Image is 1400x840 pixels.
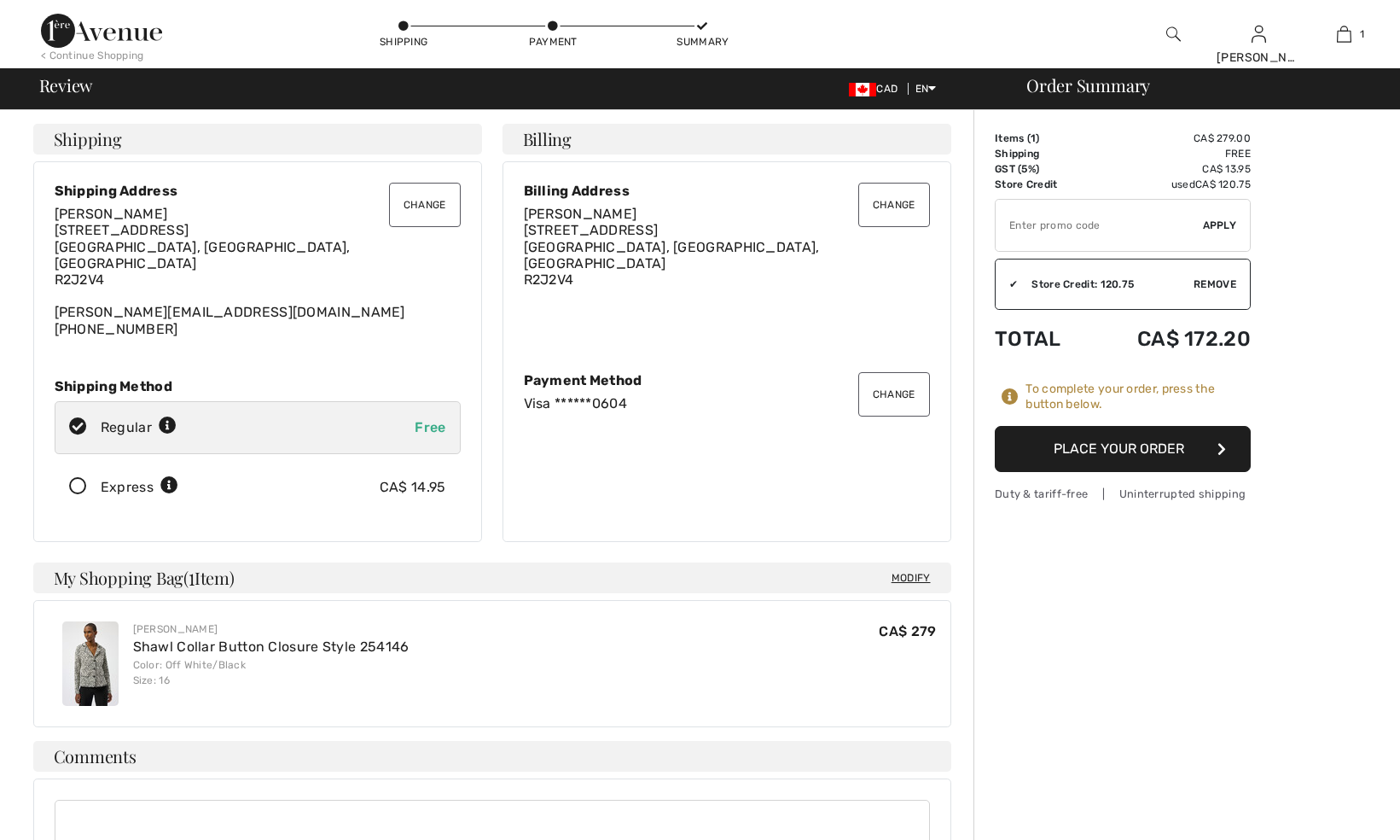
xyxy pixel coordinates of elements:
[995,426,1251,472] button: Place Your Order
[995,310,1089,368] td: Total
[1089,131,1251,146] td: CA$ 279.00
[995,161,1089,177] td: GST (5%)
[1337,24,1351,44] img: My Bag
[523,131,572,148] span: Billing
[1031,132,1036,144] span: 1
[133,639,410,655] a: Shawl Collar Button Closure Style 254146
[527,34,578,50] div: Payment
[55,206,461,337] div: [PERSON_NAME][EMAIL_ADDRESS][DOMAIN_NAME] [PHONE_NUMBER]
[524,183,930,199] div: Billing Address
[996,200,1203,251] input: Promo code
[1203,218,1237,233] span: Apply
[39,77,93,94] span: Review
[995,486,1251,502] div: Duty & tariff-free | Uninterrupted shipping
[1089,310,1251,368] td: CA$ 172.20
[33,563,951,593] h4: My Shopping Bag
[389,183,461,227] button: Change
[62,621,119,706] img: Shawl Collar Button Closure Style 254146
[849,83,876,96] img: Canadian Dollar
[858,183,930,227] button: Change
[1006,77,1390,94] div: Order Summary
[892,569,931,586] span: Modify
[101,477,178,498] div: Express
[415,419,445,435] span: Free
[33,741,951,772] h4: Comments
[1025,382,1251,412] div: To complete your order, press the button below.
[1194,277,1236,292] span: Remove
[1089,161,1251,177] td: CA$ 13.95
[55,183,461,199] div: Shipping Address
[1252,24,1266,44] img: My Info
[1166,24,1181,44] img: search the website
[677,34,728,50] div: Summary
[858,372,930,417] button: Change
[524,206,637,222] span: [PERSON_NAME]
[524,222,820,288] span: [STREET_ADDRESS] [GEOGRAPHIC_DATA], [GEOGRAPHIC_DATA], [GEOGRAPHIC_DATA] R2J2V4
[879,623,936,639] span: CA$ 279
[995,131,1089,146] td: Items ( )
[55,206,168,222] span: [PERSON_NAME]
[133,621,410,637] div: [PERSON_NAME]
[41,48,144,63] div: < Continue Shopping
[995,177,1089,192] td: Store Credit
[1217,49,1300,67] div: [PERSON_NAME]
[133,657,410,688] div: Color: Off White/Black Size: 16
[524,372,930,388] div: Payment Method
[996,277,1018,292] div: ✔
[54,131,122,148] span: Shipping
[1089,177,1251,192] td: used
[1302,24,1385,44] a: 1
[1252,26,1266,42] a: Sign In
[995,146,1089,161] td: Shipping
[915,83,937,95] span: EN
[378,34,429,50] div: Shipping
[189,565,195,587] span: 1
[1089,146,1251,161] td: Free
[55,222,351,288] span: [STREET_ADDRESS] [GEOGRAPHIC_DATA], [GEOGRAPHIC_DATA], [GEOGRAPHIC_DATA] R2J2V4
[55,378,461,394] div: Shipping Method
[41,14,162,48] img: 1ère Avenue
[1360,26,1364,42] span: 1
[183,566,234,589] span: ( Item)
[1018,277,1194,292] div: Store Credit: 120.75
[101,417,177,438] div: Regular
[849,83,904,95] span: CAD
[1195,178,1251,190] span: CA$ 120.75
[380,477,446,498] div: CA$ 14.95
